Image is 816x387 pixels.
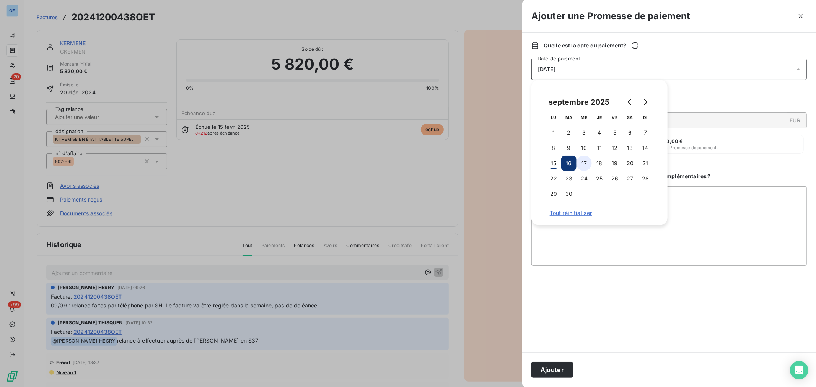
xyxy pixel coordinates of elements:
[546,125,561,140] button: 1
[546,110,561,125] th: lundi
[544,42,639,49] span: Quelle est la date du paiement ?
[607,171,622,186] button: 26
[607,156,622,171] button: 19
[531,9,691,23] h3: Ajouter une Promesse de paiement
[638,140,653,156] button: 14
[592,110,607,125] th: jeudi
[790,361,808,379] div: Open Intercom Messenger
[638,171,653,186] button: 28
[577,156,592,171] button: 17
[561,110,577,125] th: mardi
[577,110,592,125] th: mercredi
[622,156,638,171] button: 20
[561,171,577,186] button: 23
[622,125,638,140] button: 6
[622,110,638,125] th: samedi
[607,140,622,156] button: 12
[592,156,607,171] button: 18
[577,140,592,156] button: 10
[638,156,653,171] button: 21
[546,171,561,186] button: 22
[546,140,561,156] button: 8
[561,140,577,156] button: 9
[577,171,592,186] button: 24
[592,171,607,186] button: 25
[577,125,592,140] button: 3
[638,125,653,140] button: 7
[546,156,561,171] button: 15
[592,125,607,140] button: 4
[638,94,653,110] button: Go to next month
[561,186,577,202] button: 30
[531,362,573,378] button: Ajouter
[592,140,607,156] button: 11
[622,171,638,186] button: 27
[607,125,622,140] button: 5
[538,66,555,72] span: [DATE]
[546,186,561,202] button: 29
[607,110,622,125] th: vendredi
[546,96,612,108] div: septembre 2025
[622,94,638,110] button: Go to previous month
[561,156,577,171] button: 16
[666,138,683,144] span: 0,00 €
[561,125,577,140] button: 2
[550,210,649,216] span: Tout réinitialiser
[638,110,653,125] th: dimanche
[622,140,638,156] button: 13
